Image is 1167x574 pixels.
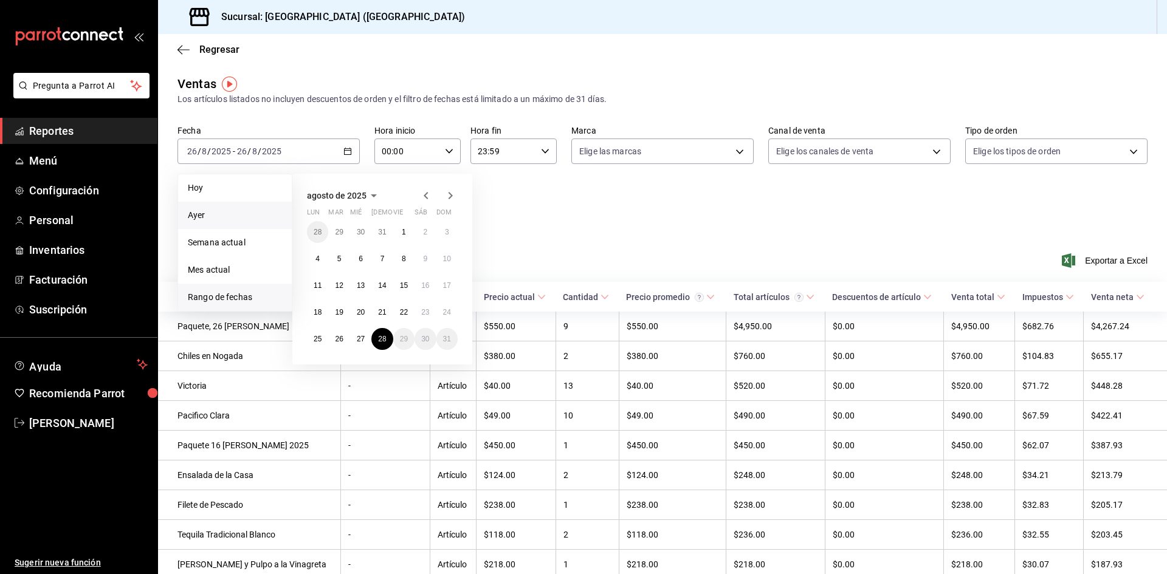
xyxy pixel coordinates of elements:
[726,431,825,460] td: $450.00
[222,77,237,92] button: Tooltip marker
[477,490,556,520] td: $238.00
[832,292,921,302] div: Descuentos de artículo
[158,520,340,550] td: Tequila Tradicional Blanco
[188,209,282,222] span: Ayer
[307,188,381,203] button: agosto de 2025
[944,371,1015,401] td: $520.00
[436,221,458,243] button: 3 de agosto de 2025
[314,281,322,290] abbr: 11 de agosto de 2025
[825,312,943,341] td: $0.00
[188,264,282,276] span: Mes actual
[247,146,251,156] span: /
[556,371,619,401] td: 13
[350,248,371,270] button: 6 de agosto de 2025
[619,520,726,550] td: $118.00
[430,490,477,520] td: Artículo
[207,146,211,156] span: /
[619,371,726,401] td: $40.00
[371,275,393,296] button: 14 de agosto de 2025
[563,292,609,302] span: Cantidad
[371,208,443,221] abbr: jueves
[328,248,349,270] button: 5 de agosto de 2025
[415,208,427,221] abbr: sábado
[825,520,943,550] td: $0.00
[29,123,148,139] span: Reportes
[951,292,1005,302] span: Venta total
[944,401,1015,431] td: $490.00
[371,301,393,323] button: 21 de agosto de 2025
[726,520,825,550] td: $236.00
[477,460,556,490] td: $124.00
[9,88,150,101] a: Pregunta a Parrot AI
[335,228,343,236] abbr: 29 de julio de 2025
[556,312,619,341] td: 9
[579,145,641,157] span: Elige las marcas
[188,182,282,194] span: Hoy
[726,401,825,431] td: $490.00
[415,275,436,296] button: 16 de agosto de 2025
[626,292,704,302] div: Precio promedio
[314,228,322,236] abbr: 28 de julio de 2025
[328,208,343,221] abbr: martes
[199,44,239,55] span: Regresar
[158,460,340,490] td: Ensalada de la Casa
[423,228,427,236] abbr: 2 de agosto de 2025
[556,520,619,550] td: 2
[1084,312,1167,341] td: $4,267.24
[944,341,1015,371] td: $760.00
[29,357,132,372] span: Ayuda
[335,281,343,290] abbr: 12 de agosto de 2025
[340,490,430,520] td: -
[393,275,415,296] button: 15 de agosto de 2025
[443,281,451,290] abbr: 17 de agosto de 2025
[944,431,1015,460] td: $450.00
[556,490,619,520] td: 1
[734,292,804,302] div: Total artículos
[402,228,406,236] abbr: 1 de agosto de 2025
[359,255,363,263] abbr: 6 de agosto de 2025
[335,308,343,316] abbr: 19 de agosto de 2025
[1084,490,1167,520] td: $205.17
[1091,292,1145,302] span: Venta neta
[556,401,619,431] td: 10
[1064,253,1148,268] span: Exportar a Excel
[477,341,556,371] td: $380.00
[340,371,430,401] td: -
[1084,341,1167,371] td: $655.17
[307,248,328,270] button: 4 de agosto de 2025
[436,208,452,221] abbr: domingo
[374,126,461,135] label: Hora inicio
[233,146,235,156] span: -
[443,255,451,263] abbr: 10 de agosto de 2025
[340,460,430,490] td: -
[188,236,282,249] span: Semana actual
[484,292,535,302] div: Precio actual
[314,335,322,343] abbr: 25 de agosto de 2025
[556,341,619,371] td: 2
[470,126,557,135] label: Hora fin
[328,328,349,350] button: 26 de agosto de 2025
[415,221,436,243] button: 2 de agosto de 2025
[350,208,362,221] abbr: miércoles
[236,146,247,156] input: --
[307,328,328,350] button: 25 de agosto de 2025
[29,212,148,228] span: Personal
[211,146,232,156] input: ----
[307,208,320,221] abbr: lunes
[400,308,408,316] abbr: 22 de agosto de 2025
[436,275,458,296] button: 17 de agosto de 2025
[328,301,349,323] button: 19 de agosto de 2025
[436,328,458,350] button: 31 de agosto de 2025
[563,292,598,302] div: Cantidad
[393,208,403,221] abbr: viernes
[340,431,430,460] td: -
[1084,460,1167,490] td: $213.79
[965,126,1148,135] label: Tipo de orden
[944,520,1015,550] td: $236.00
[1022,292,1074,302] span: Impuestos
[393,301,415,323] button: 22 de agosto de 2025
[357,335,365,343] abbr: 27 de agosto de 2025
[33,80,131,92] span: Pregunta a Parrot AI
[1015,490,1084,520] td: $32.83
[261,146,282,156] input: ----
